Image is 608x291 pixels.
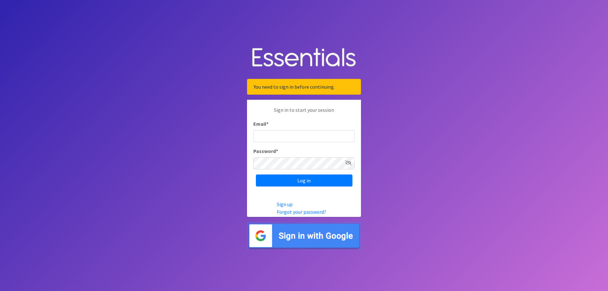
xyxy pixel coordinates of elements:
a: Forgot your password? [277,209,326,215]
a: Sign up [277,201,293,207]
abbr: required [276,148,278,154]
p: Sign in to start your session [253,106,355,120]
img: Human Essentials [247,41,361,74]
input: Log in [256,174,352,187]
img: Sign in with Google [247,222,361,250]
div: You need to sign in before continuing. [247,79,361,95]
label: Password [253,147,278,155]
label: Email [253,120,269,128]
abbr: required [266,121,269,127]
